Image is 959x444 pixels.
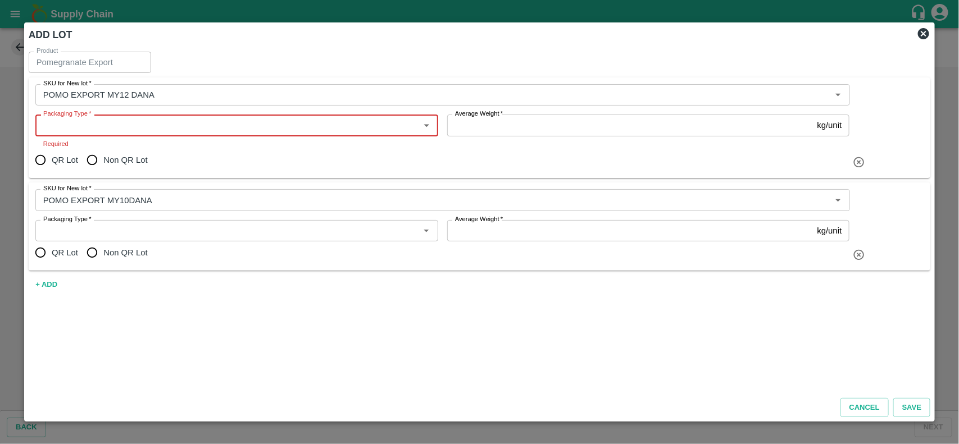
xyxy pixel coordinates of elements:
button: Open [419,223,434,238]
button: Open [831,88,846,102]
label: Average Weight [455,215,503,224]
label: Packaging Type [43,215,92,224]
b: ADD LOT [29,29,72,40]
p: Required [43,139,430,149]
div: temp_output_lots.0.lot_type [35,149,157,171]
span: QR Lot [52,154,78,166]
label: Average Weight [455,109,503,118]
button: + ADD [29,275,65,295]
div: temp_output_lots.1.lot_type [35,241,157,264]
label: Packaging Type [43,109,92,118]
label: Product [37,47,58,56]
label: SKU for New lot [43,184,92,193]
span: Non QR Lot [103,154,147,166]
button: Open [831,193,846,207]
label: SKU for New lot [43,79,92,88]
p: kg/unit [817,119,842,131]
button: Open [419,118,434,132]
button: Save [893,398,930,418]
span: Non QR Lot [103,246,147,259]
span: QR Lot [52,246,78,259]
p: kg/unit [817,225,842,237]
button: Cancel [840,398,889,418]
